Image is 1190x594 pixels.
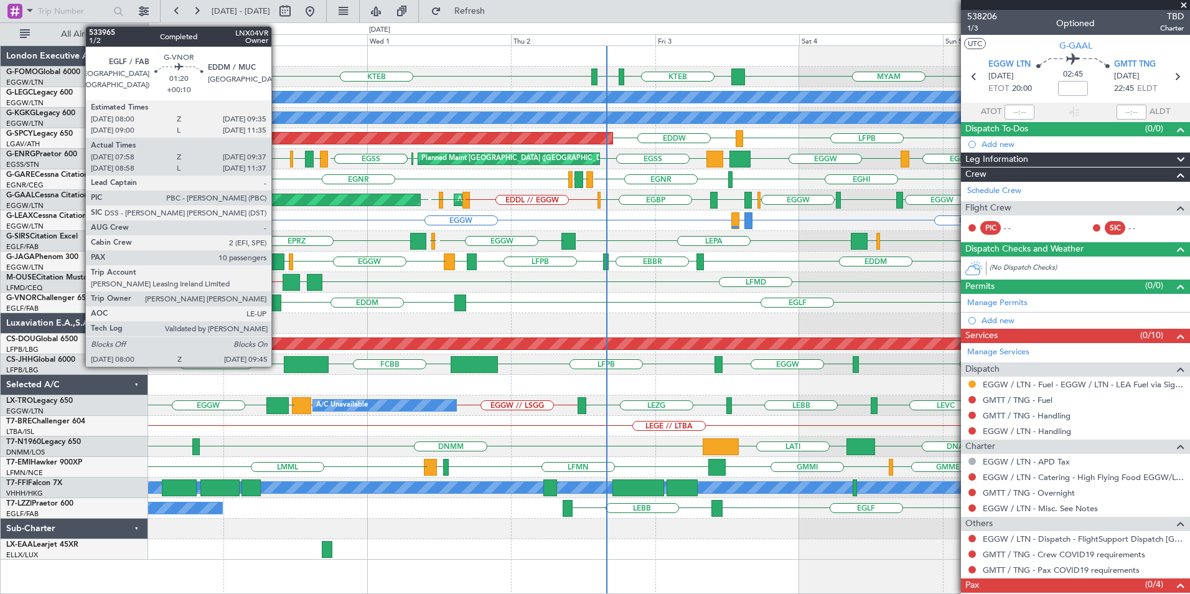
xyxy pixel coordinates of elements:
[151,25,172,35] div: [DATE]
[6,201,44,210] a: EGGW/LTN
[32,30,131,39] span: All Aircraft
[1145,279,1163,292] span: (0/0)
[1114,83,1134,95] span: 22:45
[6,171,109,179] a: G-GARECessna Citation XLS+
[6,479,62,487] a: T7-FFIFalcon 7X
[6,68,80,76] a: G-FOMOGlobal 6000
[6,356,33,364] span: CS-JHH
[79,34,223,45] div: Mon 29
[982,139,1184,149] div: Add new
[6,212,102,220] a: G-LEAXCessna Citation XLS
[316,396,368,415] div: A/C Unavailable
[6,356,75,364] a: CS-JHHGlobal 6000
[367,34,511,45] div: Wed 1
[6,242,39,252] a: EGLF/FAB
[6,274,36,281] span: M-OUSE
[6,541,78,549] a: LX-EAALearjet 45XR
[983,472,1184,483] a: EGGW / LTN - Catering - High Flying Food EGGW/LTN
[1160,23,1184,34] span: Charter
[6,479,28,487] span: T7-FFI
[6,151,35,158] span: G-ENRG
[1056,17,1095,30] div: Optioned
[6,407,44,416] a: EGGW/LTN
[1160,10,1184,23] span: TBD
[967,297,1028,309] a: Manage Permits
[444,7,496,16] span: Refresh
[965,122,1028,136] span: Dispatch To-Dos
[6,397,73,405] a: LX-TROLegacy 650
[6,253,78,261] a: G-JAGAPhenom 300
[964,38,986,49] button: UTC
[965,201,1011,215] span: Flight Crew
[990,263,1190,276] div: (No Dispatch Checks)
[1145,578,1163,591] span: (0/4)
[6,233,78,240] a: G-SIRSCitation Excel
[6,459,82,466] a: T7-EMIHawker 900XP
[6,489,43,498] a: VHHH/HKG
[1004,222,1032,233] div: - -
[6,295,90,302] a: G-VNORChallenger 650
[6,509,39,519] a: EGLF/FAB
[6,263,44,272] a: EGGW/LTN
[14,24,135,44] button: All Aircraft
[6,110,35,117] span: G-KGKG
[6,160,39,169] a: EGSS/STN
[511,34,655,45] div: Thu 2
[6,274,96,281] a: M-OUSECitation Mustang
[6,78,44,87] a: EGGW/LTN
[983,534,1184,544] a: EGGW / LTN - Dispatch - FlightSupport Dispatch [GEOGRAPHIC_DATA]
[6,427,34,436] a: LTBA/ISL
[988,59,1031,71] span: EGGW LTN
[983,426,1071,436] a: EGGW / LTN - Handling
[967,185,1021,197] a: Schedule Crew
[1145,122,1163,135] span: (0/0)
[965,329,998,343] span: Services
[6,365,39,375] a: LFPB/LBG
[6,304,39,313] a: EGLF/FAB
[6,119,44,128] a: EGGW/LTN
[6,438,41,446] span: T7-N1960
[6,295,37,302] span: G-VNOR
[369,25,390,35] div: [DATE]
[130,129,249,148] div: Planned Maint [GEOGRAPHIC_DATA]
[983,503,1098,514] a: EGGW / LTN - Misc. See Notes
[1140,329,1163,342] span: (0/10)
[457,191,530,209] div: AOG Maint Dusseldorf
[6,151,77,158] a: G-ENRGPraetor 600
[223,34,367,45] div: Tue 30
[1114,59,1156,71] span: GMTT TNG
[6,181,44,190] a: EGNR/CEG
[988,83,1009,95] span: ETOT
[967,23,997,34] span: 1/3
[6,212,33,220] span: G-LEAX
[6,139,40,149] a: LGAV/ATH
[212,6,270,17] span: [DATE] - [DATE]
[988,70,1014,83] span: [DATE]
[981,106,1001,118] span: ATOT
[6,438,81,446] a: T7-N1960Legacy 650
[6,550,38,560] a: ELLX/LUX
[943,34,1087,45] div: Sun 5
[983,410,1071,421] a: GMTT / TNG - Handling
[1114,70,1140,83] span: [DATE]
[6,68,38,76] span: G-FOMO
[967,346,1029,359] a: Manage Services
[965,578,979,593] span: Pax
[6,468,43,478] a: LFMN/NCE
[983,379,1184,390] a: EGGW / LTN - Fuel - EGGW / LTN - LEA Fuel via Signature in EGGW
[6,500,32,507] span: T7-LZZI
[6,253,35,261] span: G-JAGA
[799,34,943,45] div: Sat 4
[1128,222,1156,233] div: - -
[1063,68,1083,81] span: 02:45
[421,149,617,168] div: Planned Maint [GEOGRAPHIC_DATA] ([GEOGRAPHIC_DATA])
[6,130,33,138] span: G-SPCY
[6,192,35,199] span: G-GAAL
[6,171,35,179] span: G-GARE
[6,448,45,457] a: DNMM/LOS
[965,242,1084,257] span: Dispatch Checks and Weather
[6,89,33,97] span: G-LEGC
[980,221,1001,235] div: PIC
[6,192,109,199] a: G-GAALCessna Citation XLS+
[425,1,500,21] button: Refresh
